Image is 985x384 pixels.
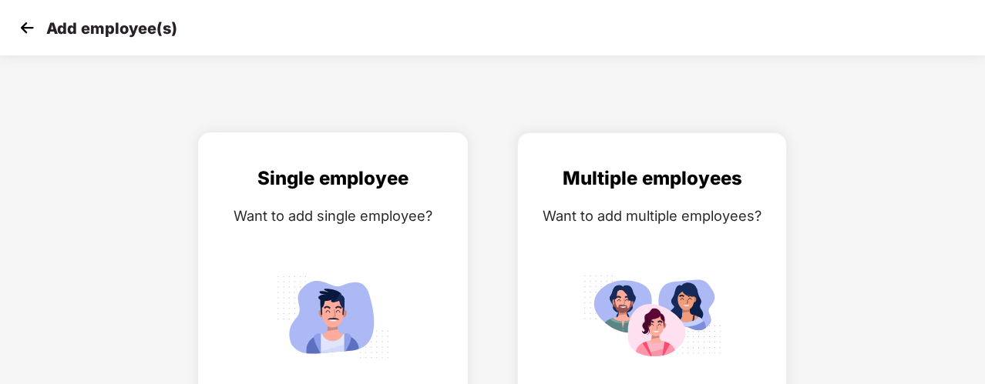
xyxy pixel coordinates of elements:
img: svg+xml;base64,PHN2ZyB4bWxucz0iaHR0cDovL3d3dy53My5vcmcvMjAwMC9zdmciIHdpZHRoPSIzMCIgaGVpZ2h0PSIzMC... [15,16,39,39]
div: Single employee [214,164,452,193]
div: Want to add multiple employees? [533,205,771,227]
div: Multiple employees [533,164,771,193]
img: svg+xml;base64,PHN2ZyB4bWxucz0iaHR0cDovL3d3dy53My5vcmcvMjAwMC9zdmciIGlkPSJTaW5nbGVfZW1wbG95ZWUiIH... [264,269,402,365]
div: Want to add single employee? [214,205,452,227]
p: Add employee(s) [46,19,177,38]
img: svg+xml;base64,PHN2ZyB4bWxucz0iaHR0cDovL3d3dy53My5vcmcvMjAwMC9zdmciIGlkPSJNdWx0aXBsZV9lbXBsb3llZS... [583,269,721,365]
